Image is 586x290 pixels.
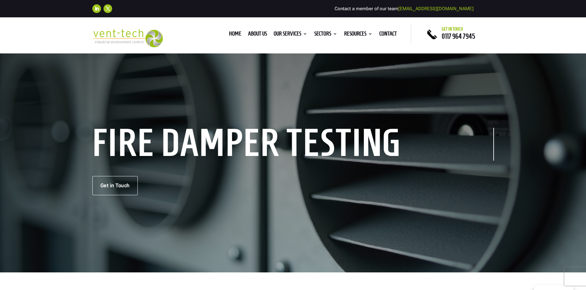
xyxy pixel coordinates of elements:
a: Follow on LinkedIn [92,4,101,13]
a: Resources [344,32,373,38]
a: Sectors [314,32,337,38]
a: Home [229,32,241,38]
a: [EMAIL_ADDRESS][DOMAIN_NAME] [398,6,474,11]
img: 2023-09-27T08_35_16.549ZVENT-TECH---Clear-background [92,29,163,47]
a: Our Services [274,32,307,38]
a: Get in Touch [92,176,138,195]
a: 0117 964 7945 [442,32,475,40]
a: Contact [379,32,397,38]
a: Follow on X [103,4,112,13]
span: Fire Damper Testing [92,122,401,163]
span: Contact a member of our team [335,6,474,11]
a: About us [248,32,267,38]
span: Get in touch [442,27,463,32]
